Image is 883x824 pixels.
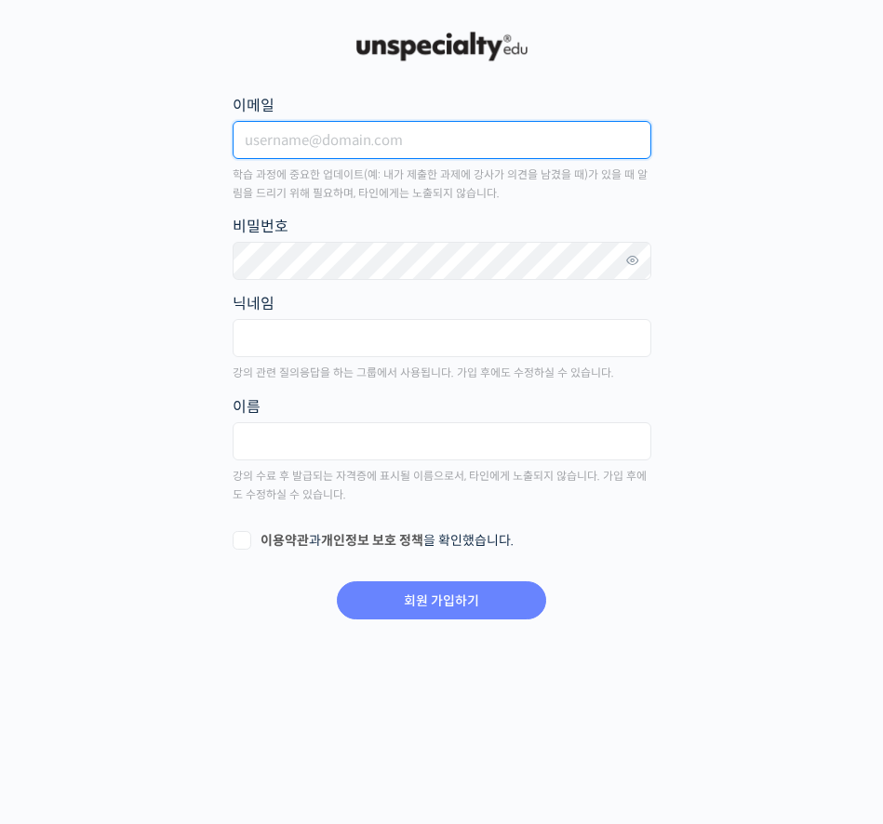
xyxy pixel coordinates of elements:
[233,467,651,505] p: 강의 수료 후 발급되는 자격증에 표시될 이름으로서, 타인에게 노출되지 않습니다. 가입 후에도 수정하실 수 있습니다.
[337,581,546,619] input: 회원 가입하기
[170,618,193,633] span: 대화
[261,532,309,549] a: 이용약관
[233,214,651,239] label: 비밀번호
[6,590,123,636] a: 홈
[233,532,651,551] label: 과 을 확인했습니다.
[233,364,651,382] p: 강의 관련 질의응답을 하는 그룹에서 사용됩니다. 가입 후에도 수정하실 수 있습니다.
[233,166,651,204] p: 학습 과정에 중요한 업데이트(예: 내가 제출한 과제에 강사가 의견을 남겼을 때)가 있을 때 알림을 드리기 위해 필요하며, 타인에게는 노출되지 않습니다.
[233,291,274,316] legend: 닉네임
[240,590,357,636] a: 설정
[321,532,423,549] a: 개인정보 보호 정책
[123,590,240,636] a: 대화
[288,618,310,632] span: 설정
[233,93,651,118] label: 이메일
[233,121,651,159] input: username@domain.com
[233,394,261,419] legend: 이름
[59,618,70,632] span: 홈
